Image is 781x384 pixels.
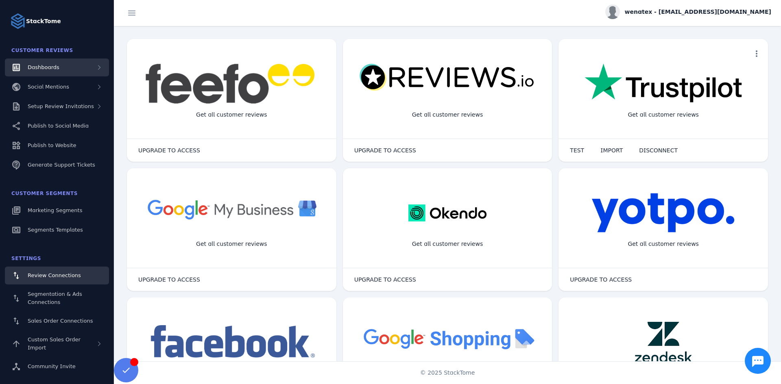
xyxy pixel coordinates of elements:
span: Customer Segments [11,191,78,196]
button: DISCONNECT [631,142,686,158]
button: IMPORT [592,142,631,158]
span: Social Mentions [28,84,69,90]
a: Segmentation & Ads Connections [5,286,109,310]
img: facebook.png [145,322,318,362]
div: Get all customer reviews [406,233,490,255]
span: Sales Order Connections [28,318,93,324]
img: Logo image [10,13,26,29]
button: TEST [562,142,592,158]
a: Community Invite [5,358,109,375]
span: wenatex - [EMAIL_ADDRESS][DOMAIN_NAME] [625,8,771,16]
div: Get all customer reviews [190,233,274,255]
span: UPGRADE TO ACCESS [570,277,632,282]
span: Publish to Social Media [28,123,89,129]
a: Marketing Segments [5,202,109,219]
a: Publish to Website [5,137,109,154]
button: UPGRADE TO ACCESS [130,271,208,288]
span: Publish to Website [28,142,76,148]
span: Dashboards [28,64,59,70]
span: Settings [11,256,41,261]
div: Get all customer reviews [621,233,705,255]
span: Custom Sales Order Import [28,336,81,351]
a: Review Connections [5,267,109,284]
span: © 2025 StackTome [420,369,475,377]
span: Community Invite [28,363,76,369]
span: Segmentation & Ads Connections [28,291,82,305]
button: more [748,46,765,62]
button: UPGRADE TO ACCESS [562,271,640,288]
img: googleshopping.png [359,322,536,355]
span: TEST [570,148,584,153]
span: DISCONNECT [639,148,678,153]
button: UPGRADE TO ACCESS [346,271,424,288]
img: okendo.webp [408,193,486,233]
img: reviewsio.svg [359,63,536,92]
img: trustpilot.png [585,63,742,104]
span: UPGRADE TO ACCESS [138,148,200,153]
a: Publish to Social Media [5,117,109,135]
button: UPGRADE TO ACCESS [346,142,424,158]
div: Get all customer reviews [190,104,274,126]
span: Segments Templates [28,227,83,233]
span: Marketing Segments [28,207,82,213]
img: feefo.png [144,63,319,104]
span: UPGRADE TO ACCESS [138,277,200,282]
button: UPGRADE TO ACCESS [130,142,208,158]
a: Segments Templates [5,221,109,239]
a: Generate Support Tickets [5,156,109,174]
a: Sales Order Connections [5,312,109,330]
span: Customer Reviews [11,48,73,53]
button: wenatex - [EMAIL_ADDRESS][DOMAIN_NAME] [605,4,771,19]
img: zendesk.png [635,322,692,362]
span: UPGRADE TO ACCESS [354,148,416,153]
div: Get all customer reviews [621,104,705,126]
span: IMPORT [600,148,623,153]
span: Review Connections [28,272,81,278]
strong: StackTome [26,17,61,26]
img: googlebusiness.png [143,193,320,226]
img: profile.jpg [605,4,620,19]
img: yotpo.png [591,193,735,233]
div: Get all customer reviews [406,104,490,126]
span: Generate Support Tickets [28,162,95,168]
span: Setup Review Invitations [28,103,94,109]
span: UPGRADE TO ACCESS [354,277,416,282]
